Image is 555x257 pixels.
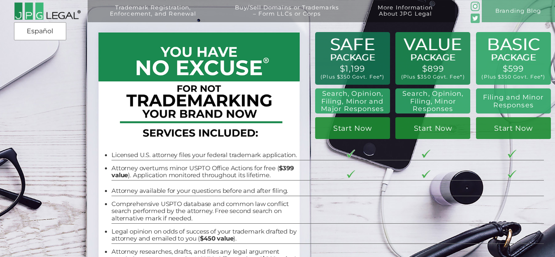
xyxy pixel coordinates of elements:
a: Español [16,24,64,39]
h2: Search, Opinion, Filing, Minor Responses [400,90,466,113]
img: 2016-logo-black-letters-3-r.png [14,2,81,20]
img: Twitter_Social_Icon_Rounded_Square_Color-mid-green3-90.png [471,14,480,23]
a: Start Now [476,117,551,139]
li: Attorney available for your questions before and after filing. [111,188,299,195]
img: checkmark-border-3.png [508,170,516,178]
a: Start Now [395,117,470,139]
img: checkmark-border-3.png [347,150,355,158]
img: checkmark-border-3.png [508,150,516,158]
img: checkmark-border-3.png [422,170,430,178]
a: Trademark Registration,Enforcement, and Renewal [93,5,213,27]
h2: Search, Opinion, Filing, Minor and Major Responses [318,90,387,113]
li: Licensed U.S. attorney files your federal trademark application. [111,152,299,159]
li: Comprehensive USPTO database and common law conflict search performed by the attorney. Free secon... [111,201,299,222]
img: glyph-logo_May2016-green3-90.png [471,2,480,11]
a: Buy/Sell Domains or Trademarks– Form LLCs or Corps [218,5,355,27]
b: $399 value [111,164,294,179]
h2: Filing and Minor Responses [481,93,547,109]
a: Start Now [315,117,390,139]
img: checkmark-border-3.png [347,170,355,178]
img: checkmark-border-3.png [422,150,430,158]
a: More InformationAbout JPG Legal [361,5,450,27]
b: $450 value [200,235,233,242]
li: Attorney overturns minor USPTO Office Actions for free ( ). Application monitored throughout its ... [111,165,299,179]
li: Legal opinion on odds of success of your trademark drafted by attorney and emailed to you ( ). [111,228,299,243]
